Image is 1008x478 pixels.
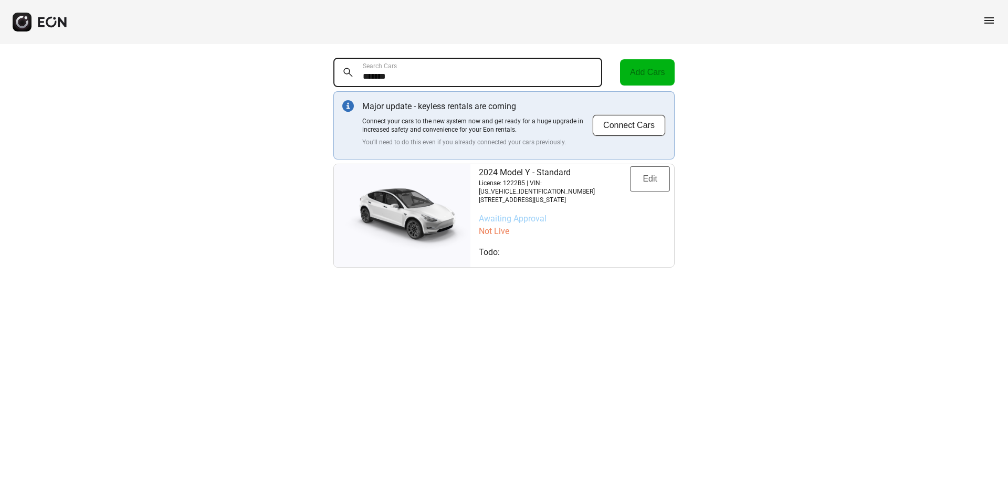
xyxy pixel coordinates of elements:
[479,166,630,179] p: 2024 Model Y - Standard
[334,182,470,250] img: car
[479,196,630,204] p: [STREET_ADDRESS][US_STATE]
[479,179,630,196] p: License: 1222B5 | VIN: [US_VEHICLE_IDENTIFICATION_NUMBER]
[983,14,995,27] span: menu
[363,62,397,70] label: Search Cars
[479,246,670,259] p: Todo:
[630,166,670,192] button: Edit
[342,100,354,112] img: info
[479,213,670,225] p: Awaiting Approval
[362,138,592,146] p: You'll need to do this even if you already connected your cars previously.
[362,117,592,134] p: Connect your cars to the new system now and get ready for a huge upgrade in increased safety and ...
[362,100,592,113] p: Major update - keyless rentals are coming
[479,225,670,238] p: Not Live
[592,114,666,136] button: Connect Cars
